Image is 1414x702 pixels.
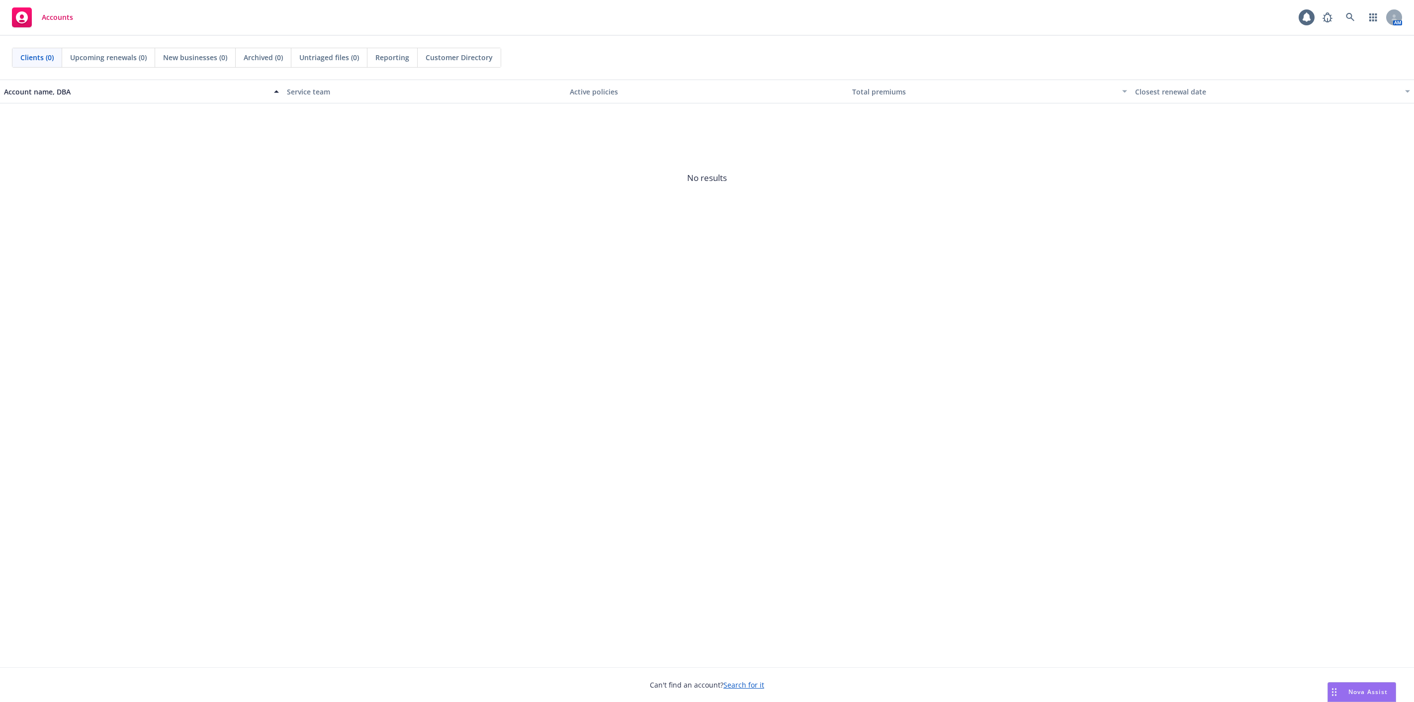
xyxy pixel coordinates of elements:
a: Search for it [723,680,764,690]
span: Untriaged files (0) [299,52,359,63]
div: Closest renewal date [1135,87,1399,97]
div: Total premiums [852,87,1116,97]
button: Active policies [566,80,849,103]
div: Active policies [570,87,845,97]
span: Customer Directory [426,52,493,63]
span: Nova Assist [1348,688,1388,696]
button: Closest renewal date [1131,80,1414,103]
div: Drag to move [1328,683,1340,702]
span: Archived (0) [244,52,283,63]
button: Total premiums [848,80,1131,103]
a: Search [1340,7,1360,27]
span: Accounts [42,13,73,21]
a: Accounts [8,3,77,31]
div: Service team [287,87,562,97]
span: Clients (0) [20,52,54,63]
span: New businesses (0) [163,52,227,63]
div: Account name, DBA [4,87,268,97]
span: Upcoming renewals (0) [70,52,147,63]
button: Nova Assist [1327,682,1396,702]
span: Reporting [375,52,409,63]
span: Can't find an account? [650,680,764,690]
button: Service team [283,80,566,103]
a: Report a Bug [1318,7,1337,27]
a: Switch app [1363,7,1383,27]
